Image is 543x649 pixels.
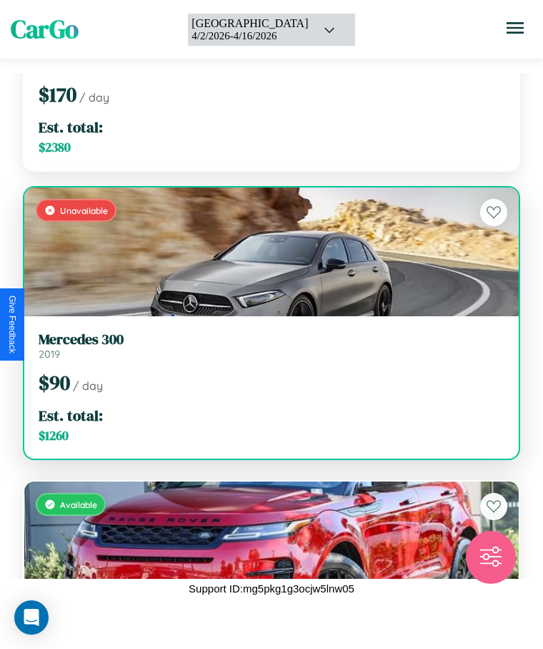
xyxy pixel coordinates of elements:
div: 4 / 2 / 2026 - 4 / 16 / 2026 [191,30,308,42]
span: $ 2380 [39,139,71,156]
a: Mercedes 3002019 [39,331,504,361]
span: $ 1260 [39,427,69,444]
span: Unavailable [60,205,108,216]
p: Support ID: mg5pkg1g3ocjw5lnw05 [189,579,354,598]
span: 2019 [39,348,60,361]
div: Open Intercom Messenger [14,600,49,635]
span: $ 90 [39,369,70,396]
span: CarGo [11,12,79,47]
span: / day [73,379,103,393]
span: Est. total: [39,405,103,426]
span: Available [60,499,97,510]
span: Est. total: [39,117,103,137]
span: / day [79,90,109,104]
div: Give Feedback [7,296,17,353]
span: $ 170 [39,81,76,108]
h3: Mercedes 300 [39,331,504,348]
div: [GEOGRAPHIC_DATA] [191,17,308,30]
